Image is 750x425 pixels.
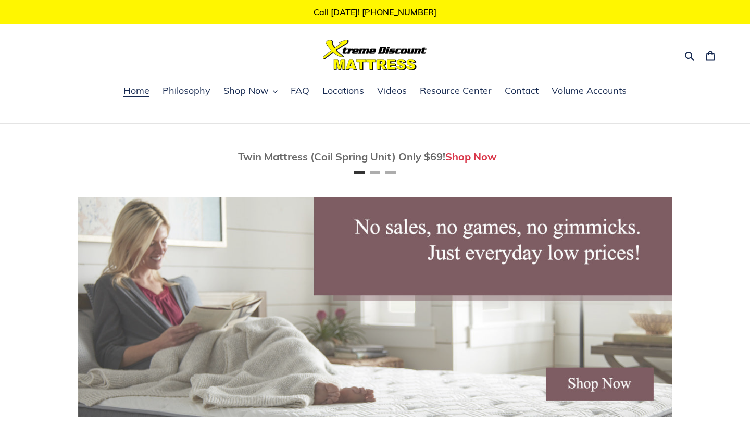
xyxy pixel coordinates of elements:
a: Videos [372,83,412,99]
a: Shop Now [445,150,497,163]
span: Contact [505,84,539,97]
a: Locations [317,83,369,99]
button: Page 3 [385,171,396,174]
a: Contact [499,83,544,99]
img: Xtreme Discount Mattress [323,40,427,70]
a: Philosophy [157,83,216,99]
span: Videos [377,84,407,97]
button: Page 2 [370,171,380,174]
a: Volume Accounts [546,83,632,99]
a: FAQ [285,83,315,99]
span: FAQ [291,84,309,97]
span: Philosophy [162,84,210,97]
span: Shop Now [223,84,269,97]
a: Resource Center [415,83,497,99]
span: Volume Accounts [552,84,627,97]
button: Page 1 [354,171,365,174]
span: Resource Center [420,84,492,97]
a: Home [118,83,155,99]
span: Home [123,84,149,97]
button: Shop Now [218,83,283,99]
span: Twin Mattress (Coil Spring Unit) Only $69! [238,150,445,163]
img: herobannermay2022-1652879215306_1200x.jpg [78,197,672,417]
span: Locations [322,84,364,97]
